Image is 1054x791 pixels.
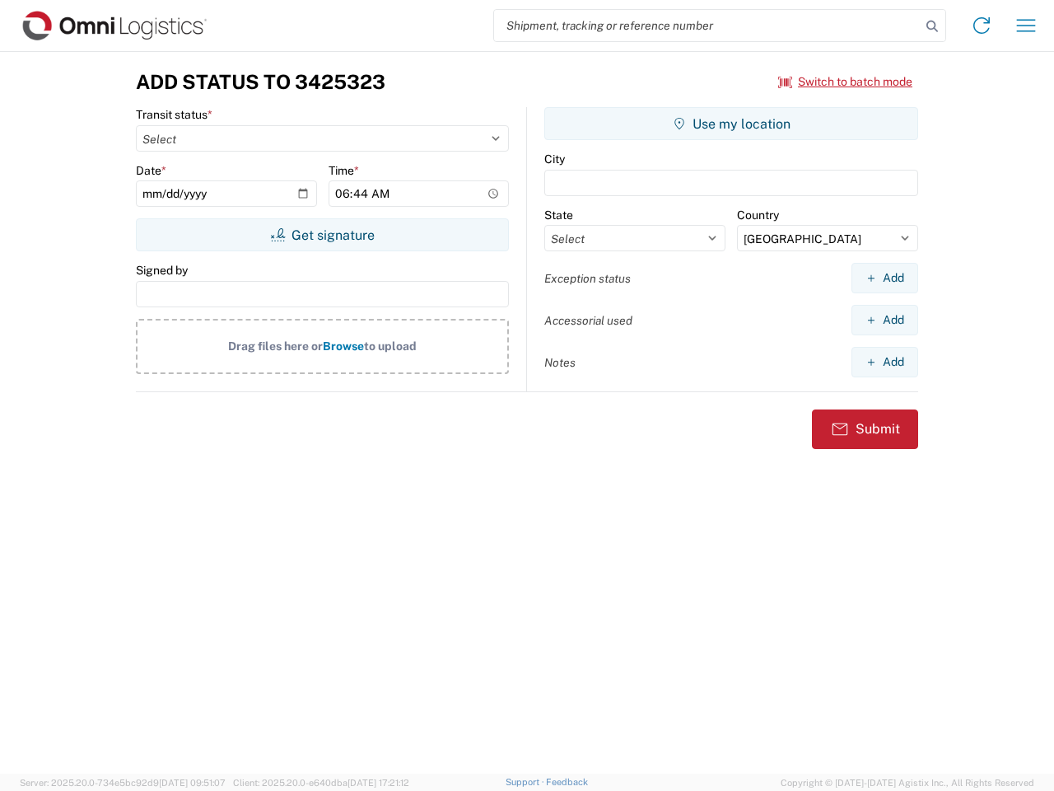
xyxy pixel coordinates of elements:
button: Use my location [544,107,918,140]
label: Accessorial used [544,313,632,328]
button: Add [851,263,918,293]
span: to upload [364,339,417,353]
a: Support [506,777,547,787]
button: Switch to batch mode [778,68,912,96]
label: Exception status [544,271,631,286]
span: Browse [323,339,364,353]
h3: Add Status to 3425323 [136,70,385,94]
label: Time [329,163,359,178]
button: Add [851,347,918,377]
label: State [544,208,573,222]
label: Country [737,208,779,222]
span: Server: 2025.20.0-734e5bc92d9 [20,778,226,788]
span: [DATE] 09:51:07 [159,778,226,788]
span: Copyright © [DATE]-[DATE] Agistix Inc., All Rights Reserved [781,775,1034,790]
button: Get signature [136,218,509,251]
input: Shipment, tracking or reference number [494,10,921,41]
button: Add [851,305,918,335]
label: Transit status [136,107,212,122]
span: [DATE] 17:21:12 [347,778,409,788]
label: City [544,152,565,166]
label: Signed by [136,263,188,278]
a: Feedback [546,777,588,787]
span: Drag files here or [228,339,323,353]
span: Client: 2025.20.0-e640dba [233,778,409,788]
button: Submit [812,410,918,449]
label: Date [136,163,166,178]
label: Notes [544,355,576,370]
